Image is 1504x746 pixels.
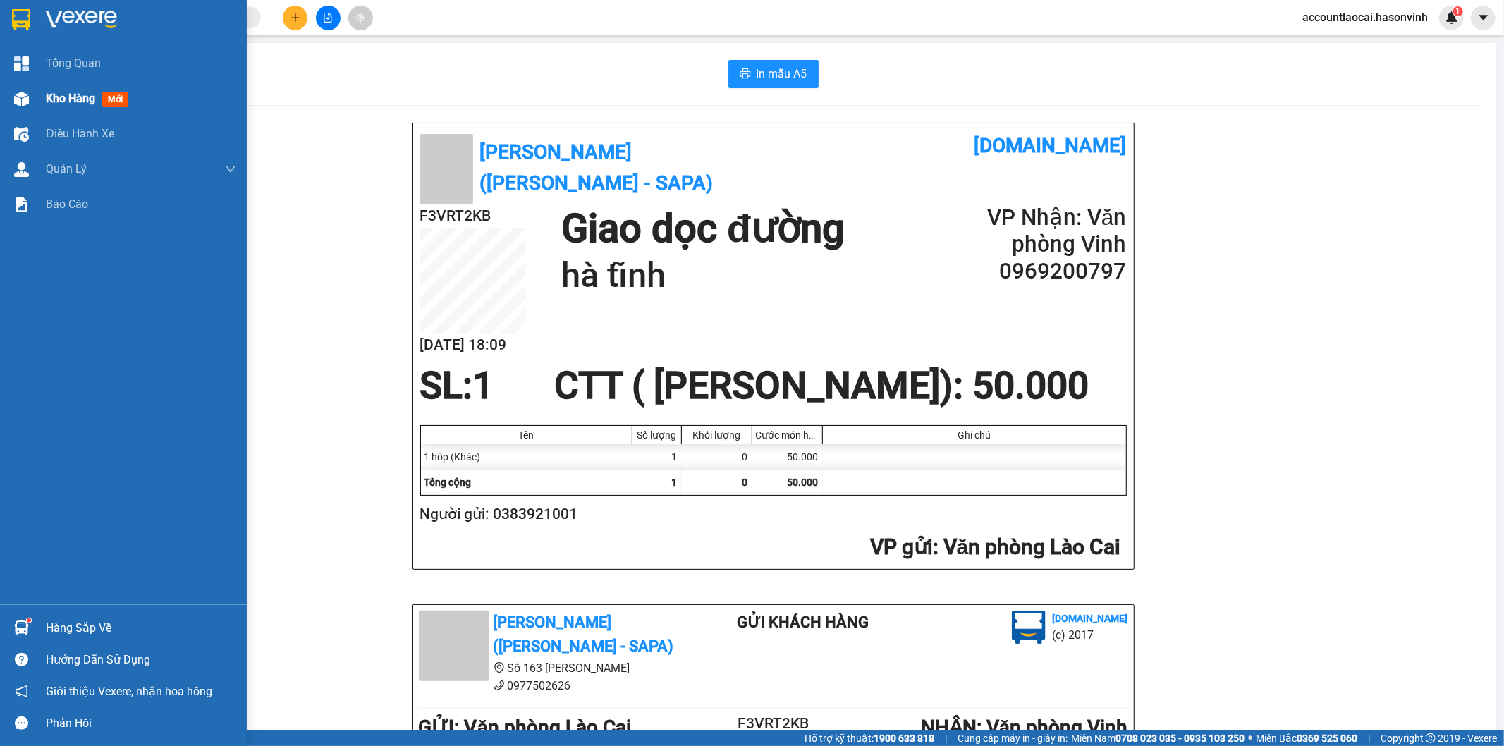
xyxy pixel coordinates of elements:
[188,11,341,35] b: [DOMAIN_NAME]
[46,649,236,671] div: Hướng dẫn sử dụng
[945,730,947,746] span: |
[1071,730,1245,746] span: Miền Nam
[14,162,29,177] img: warehouse-icon
[14,56,29,71] img: dashboard-icon
[420,533,1121,562] h2: : Văn phòng Lào Cai
[316,6,341,30] button: file-add
[291,13,300,23] span: plus
[1053,613,1128,624] b: [DOMAIN_NAME]
[46,713,236,734] div: Phản hồi
[740,68,751,81] span: printer
[1115,733,1245,744] strong: 0708 023 035 - 0935 103 250
[561,204,845,253] h1: Giao dọc đường
[728,60,819,88] button: printerIn mẫu A5
[421,444,632,470] div: 1 hôp (Khác)
[1426,733,1436,743] span: copyright
[14,92,29,106] img: warehouse-icon
[561,253,845,298] h1: hà tĩnh
[27,618,31,623] sup: 1
[1053,626,1128,644] li: (c) 2017
[714,712,833,735] h2: F3VRT2KB
[424,477,472,488] span: Tổng cộng
[15,653,28,666] span: question-circle
[756,429,819,441] div: Cước món hàng
[874,733,934,744] strong: 1900 633 818
[283,6,307,30] button: plus
[1291,8,1439,26] span: accountlaocai.hasonvinh
[546,365,1097,407] div: CTT ( [PERSON_NAME]) : 50.000
[46,54,101,72] span: Tổng Quan
[424,429,628,441] div: Tên
[14,620,29,635] img: warehouse-icon
[494,662,505,673] span: environment
[685,429,748,441] div: Khối lượng
[1012,611,1046,644] img: logo.jpg
[826,429,1123,441] div: Ghi chú
[1248,735,1252,741] span: ⚪️
[805,730,934,746] span: Hỗ trợ kỹ thuật:
[420,204,526,228] h2: F3VRT2KB
[74,101,260,198] h1: Giao dọc đường
[102,92,128,107] span: mới
[636,429,678,441] div: Số lượng
[737,613,869,631] b: Gửi khách hàng
[46,195,88,213] span: Báo cáo
[420,334,526,357] h2: [DATE] 18:09
[752,444,823,470] div: 50.000
[323,13,333,23] span: file-add
[1453,6,1463,16] sup: 1
[46,92,95,105] span: Kho hàng
[473,364,494,408] span: 1
[46,160,87,178] span: Quản Lý
[957,258,1126,285] h2: 0969200797
[419,716,632,739] b: GỬI : Văn phòng Lào Cai
[672,477,678,488] span: 1
[1445,11,1458,24] img: icon-new-feature
[1477,11,1490,24] span: caret-down
[50,11,221,97] b: [PERSON_NAME] ([PERSON_NAME] - Sapa)
[355,13,365,23] span: aim
[12,9,30,30] img: logo-vxr
[742,477,748,488] span: 0
[1455,6,1460,16] span: 1
[1471,6,1496,30] button: caret-down
[1297,733,1357,744] strong: 0369 525 060
[974,134,1127,157] b: [DOMAIN_NAME]
[870,534,933,559] span: VP gửi
[480,140,714,195] b: [PERSON_NAME] ([PERSON_NAME] - Sapa)
[494,680,505,691] span: phone
[46,125,114,142] span: Điều hành xe
[8,101,114,124] h2: F3VRT2KB
[632,444,682,470] div: 1
[419,659,681,677] li: Số 163 [PERSON_NAME]
[14,127,29,142] img: warehouse-icon
[420,503,1121,526] h2: Người gửi: 0383921001
[225,164,236,175] span: down
[1368,730,1370,746] span: |
[921,716,1128,739] b: NHẬN : Văn phòng Vinh
[419,677,681,695] li: 0977502626
[788,477,819,488] span: 50.000
[757,65,807,82] span: In mẫu A5
[15,685,28,698] span: notification
[682,444,752,470] div: 0
[420,364,473,408] span: SL:
[1256,730,1357,746] span: Miền Bắc
[957,204,1126,258] h2: VP Nhận: Văn phòng Vinh
[494,613,674,656] b: [PERSON_NAME] ([PERSON_NAME] - Sapa)
[15,716,28,730] span: message
[348,6,373,30] button: aim
[46,618,236,639] div: Hàng sắp về
[46,683,212,700] span: Giới thiệu Vexere, nhận hoa hồng
[958,730,1068,746] span: Cung cấp máy in - giấy in:
[14,197,29,212] img: solution-icon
